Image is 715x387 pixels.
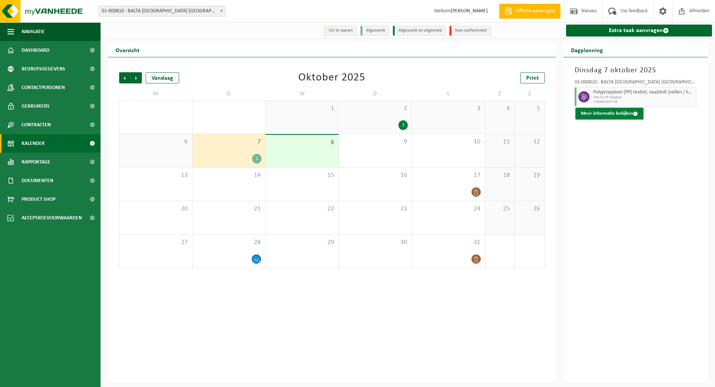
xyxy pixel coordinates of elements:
[22,209,82,227] span: Acceptatievoorwaarden
[269,105,335,113] span: 1
[196,138,262,146] span: 7
[343,205,408,213] span: 23
[416,238,481,247] span: 31
[269,205,335,213] span: 22
[22,134,45,153] span: Kalender
[416,138,481,146] span: 10
[99,6,225,16] span: 01-000810 - BALTA OUDENAARDE NV - OUDENAARDE
[518,171,540,180] span: 19
[489,205,511,213] span: 25
[343,171,408,180] span: 16
[593,89,695,95] span: Polypropyleen (PP) textiel, naaldvilt (vellen / linten)
[485,87,515,101] td: Z
[22,153,50,171] span: Rapportage
[22,41,50,60] span: Dashboard
[196,171,262,180] span: 14
[518,105,540,113] span: 5
[22,190,55,209] span: Product Shop
[252,154,261,164] div: 1
[343,105,408,113] span: 2
[22,22,45,41] span: Navigatie
[266,87,339,101] td: W
[416,105,481,113] span: 3
[123,171,188,180] span: 13
[22,171,53,190] span: Documenten
[566,25,712,37] a: Extra taak aanvragen
[123,138,188,146] span: 6
[119,87,193,101] td: M
[323,26,357,36] li: Uit te voeren
[298,72,365,83] div: Oktober 2025
[518,138,540,146] span: 12
[489,105,511,113] span: 4
[575,80,697,87] div: 01-000810 - BALTA [GEOGRAPHIC_DATA] [GEOGRAPHIC_DATA] - [GEOGRAPHIC_DATA]
[108,42,147,57] h2: Overzicht
[489,138,511,146] span: 11
[360,26,389,36] li: Afgewerkt
[343,138,408,146] span: 9
[196,238,262,247] span: 28
[499,4,560,19] a: Offerte aanvragen
[22,60,65,78] span: Bedrijfsgegevens
[398,120,408,130] div: 2
[393,26,446,36] li: Afgewerkt en afgemeld
[22,115,51,134] span: Contracten
[131,72,142,83] span: Volgende
[489,171,511,180] span: 18
[515,87,544,101] td: Z
[193,87,266,101] td: D
[451,8,488,14] strong: [PERSON_NAME]
[269,171,335,180] span: 15
[412,87,485,101] td: V
[22,97,50,115] span: Gebruikers
[146,72,179,83] div: Vandaag
[98,6,226,17] span: 01-000810 - BALTA OUDENAARDE NV - OUDENAARDE
[514,7,557,15] span: Offerte aanvragen
[518,205,540,213] span: 26
[520,72,545,83] a: Print
[123,205,188,213] span: 20
[593,100,695,104] span: T250002947749
[593,95,695,100] span: P30-CU PP snippers
[196,205,262,213] span: 21
[416,171,481,180] span: 17
[22,78,65,97] span: Contactpersonen
[575,108,643,120] button: Meer informatie bekijken
[575,65,697,76] h3: Dinsdag 7 oktober 2025
[526,75,539,81] span: Print
[269,238,335,247] span: 29
[119,72,130,83] span: Vorige
[563,42,610,57] h2: Dagplanning
[269,139,335,147] span: 8
[449,26,491,36] li: Non-conformiteit
[123,238,188,247] span: 27
[339,87,412,101] td: D
[416,205,481,213] span: 24
[343,238,408,247] span: 30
